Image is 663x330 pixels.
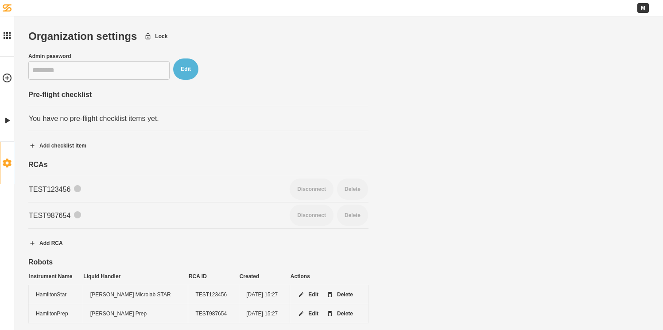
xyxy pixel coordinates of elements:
[29,185,282,194] div: TEST123456
[319,303,361,325] button: Delete
[28,258,368,266] div: Robots
[239,268,290,285] th: Created
[173,58,198,80] button: Edit
[21,232,70,254] button: Add RCA
[29,304,83,323] td: HamiltonPrep
[28,30,137,43] div: Organization settings
[290,179,333,200] button: Disconnect
[29,268,83,285] th: Instrument Name
[83,285,188,304] td: [PERSON_NAME] Microlab STAR
[239,304,290,323] td: [DATE] 15:27
[29,285,83,304] td: HamiltonStar
[137,25,175,47] button: Lock
[83,304,188,323] td: [PERSON_NAME] Prep
[239,285,290,304] td: [DATE] 15:27
[188,268,239,285] th: RCA ID
[290,283,326,306] button: Edit
[319,283,361,306] button: Delete
[290,303,326,325] button: Edit
[637,3,649,13] div: M
[83,268,188,285] th: Liquid Handler
[28,106,368,131] td: You have no pre-flight checklist items yet.
[188,304,239,323] td: TEST987654
[28,53,71,61] label: Admin password
[21,135,94,157] button: Add checklist item
[337,205,368,226] button: Delete
[28,90,368,99] div: Pre-flight checklist
[28,160,368,169] div: RCAs
[188,285,239,304] td: TEST123456
[29,211,282,220] div: TEST987654
[290,268,368,285] th: Actions
[337,179,368,200] button: Delete
[3,4,12,12] img: Spaero logomark
[290,205,333,226] button: Disconnect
